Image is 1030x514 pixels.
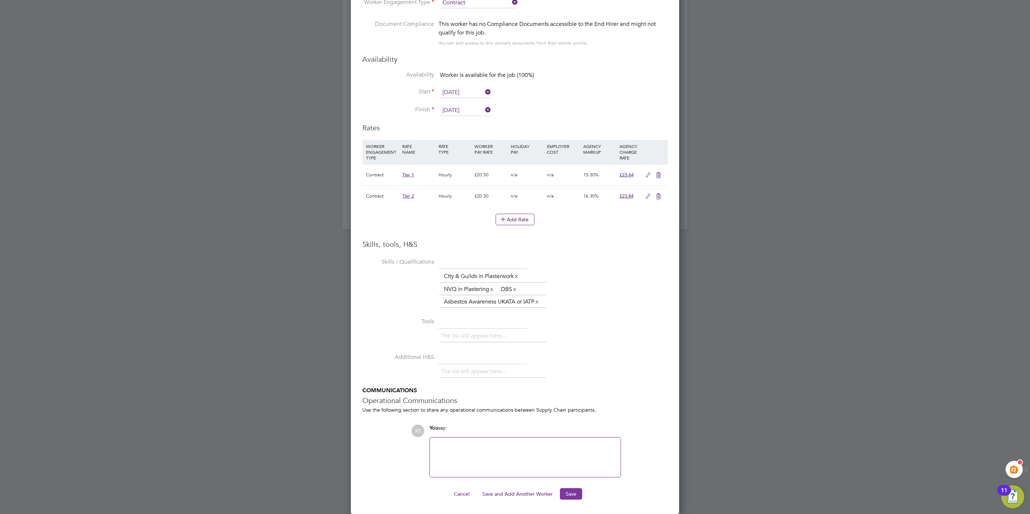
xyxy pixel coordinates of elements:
div: WORKER ENGAGEMENT TYPE [364,140,400,164]
label: Document Compliance [362,20,434,46]
div: EMPLOYER COST [545,140,581,158]
h3: Availability [362,55,668,64]
label: Finish [362,106,434,114]
div: AGENCY CHARGE RATE [618,140,642,164]
h3: Operational Communications [362,396,668,405]
li: The list will appear here... [441,367,509,376]
li: The list will appear here... [441,331,509,341]
div: Contract [364,165,400,185]
label: Tools [362,318,434,325]
span: n/a [547,193,554,199]
label: Skills / Qualifications [362,258,434,266]
h3: Skills, tools, H&S [362,240,668,249]
span: £23.84 [620,193,634,199]
div: HOLIDAY PAY [509,140,545,158]
span: KT [412,425,424,437]
button: Save [560,488,582,500]
span: Worker is available for the job (100%) [440,71,534,79]
button: Cancel [448,488,475,500]
span: n/a [511,172,518,178]
span: 16.30% [583,193,599,199]
div: WORKER PAY RATE [473,140,509,158]
label: Additional H&S [362,353,434,361]
div: Hourly [437,186,473,207]
span: You [430,425,438,431]
label: Availability [362,71,434,79]
li: CIty & Guilds in Plasterwork [441,272,522,281]
h5: COMMUNICATIONS [362,387,668,394]
div: RATE TYPE [437,140,473,158]
span: Tier 2 [402,193,414,199]
div: 11 [1001,490,1007,500]
span: 15.30% [583,172,599,178]
input: Select one [440,105,491,116]
div: You can edit access to this worker’s documents from their worker profile. [439,39,588,47]
div: Hourly [437,165,473,185]
div: £20.50 [473,186,509,207]
div: Use the following section to share any operational communications between Supply Chain participants. [362,407,668,413]
span: n/a [547,172,554,178]
button: Open Resource Center, 11 new notifications [1001,485,1024,508]
span: £23.64 [620,172,634,178]
button: Add Rate [496,214,534,225]
li: NVQ in Plastering [441,284,497,294]
div: RATE NAME [400,140,437,158]
a: x [489,284,494,294]
div: Contract [364,186,400,207]
span: n/a [511,193,518,199]
a: x [512,284,517,294]
a: x [534,297,539,306]
a: x [514,272,519,281]
button: Save and Add Another Worker [477,488,558,500]
input: Select one [440,87,491,98]
div: This worker has no Compliance Documents accessible to the End Hirer and might not qualify for thi... [439,20,668,37]
h3: Rates [362,123,668,133]
span: Tier 1 [402,172,414,178]
div: say: [430,425,621,437]
div: £20.50 [473,165,509,185]
div: AGENCY MARKUP [581,140,618,158]
li: Asbestos Awareness UKATA or IATP [441,297,542,307]
li: DBS [498,284,520,294]
label: Start [362,88,434,96]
